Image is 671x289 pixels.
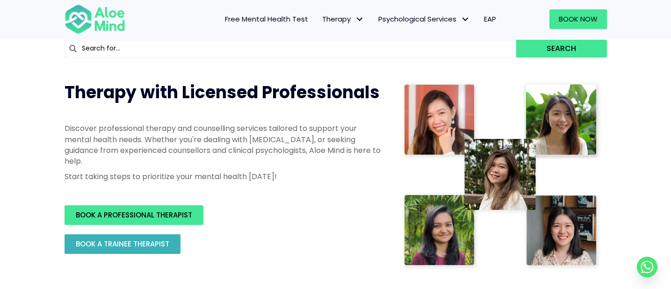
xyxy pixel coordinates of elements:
a: Whatsapp [637,257,657,277]
span: Therapy with Licensed Professionals [65,80,380,104]
span: Psychological Services [378,14,470,24]
input: Search for... [65,40,517,58]
nav: Menu [137,9,503,29]
p: Discover professional therapy and counselling services tailored to support your mental health nee... [65,123,382,166]
span: Therapy [322,14,364,24]
a: Free Mental Health Test [218,9,315,29]
p: Start taking steps to prioritize your mental health [DATE]! [65,171,382,182]
a: BOOK A TRAINEE THERAPIST [65,234,180,254]
span: Book Now [559,14,598,24]
img: Therapist collage [401,81,601,271]
span: EAP [484,14,496,24]
span: Therapy: submenu [353,13,367,26]
span: Psychological Services: submenu [459,13,472,26]
img: Aloe mind Logo [65,4,125,35]
a: EAP [477,9,503,29]
span: BOOK A TRAINEE THERAPIST [76,239,169,249]
span: BOOK A PROFESSIONAL THERAPIST [76,210,192,220]
a: TherapyTherapy: submenu [315,9,371,29]
a: Book Now [549,9,607,29]
span: Free Mental Health Test [225,14,308,24]
button: Search [516,40,606,58]
a: Psychological ServicesPsychological Services: submenu [371,9,477,29]
a: BOOK A PROFESSIONAL THERAPIST [65,205,203,225]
